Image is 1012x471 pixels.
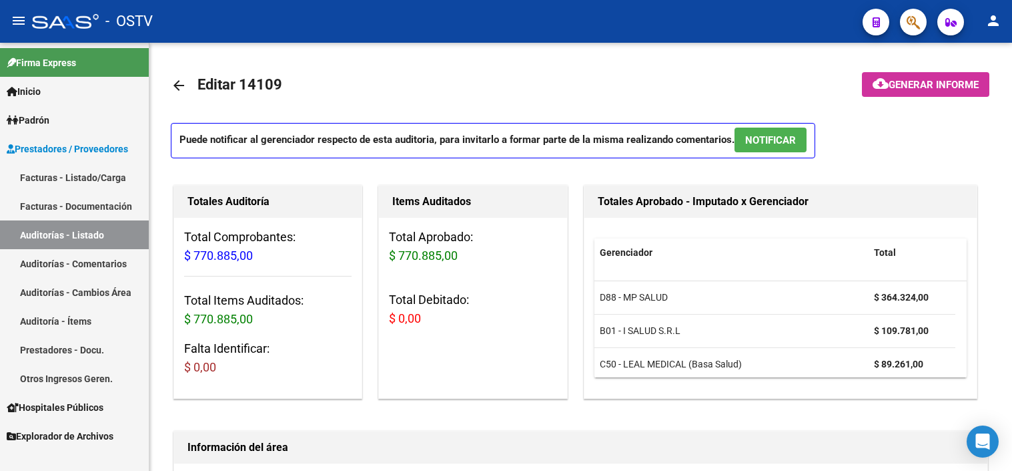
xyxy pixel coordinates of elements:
span: C50 - LEAL MEDICAL (Basa Salud) [600,359,742,369]
span: D88 - MP SALUD [600,292,668,303]
mat-icon: menu [11,13,27,29]
span: Total [874,247,896,258]
span: Firma Express [7,55,76,70]
datatable-header-cell: Total [869,239,955,267]
h3: Total Items Auditados: [184,291,352,329]
mat-icon: person [985,13,1001,29]
div: Open Intercom Messenger [967,426,999,458]
strong: $ 364.324,00 [874,292,929,303]
span: Prestadores / Proveedores [7,142,128,156]
span: Padrón [7,113,49,128]
strong: $ 89.261,00 [874,359,923,369]
span: - OSTV [105,7,153,36]
span: $ 770.885,00 [389,249,458,263]
h1: Items Auditados [392,191,553,212]
h3: Total Comprobantes: [184,228,352,265]
h1: Totales Aprobado - Imputado x Gerenciador [598,191,964,212]
datatable-header-cell: Gerenciador [594,239,869,267]
span: Gerenciador [600,247,652,258]
h1: Totales Auditoría [187,191,348,212]
span: $ 770.885,00 [184,312,253,326]
span: $ 0,00 [389,311,421,325]
span: Inicio [7,84,41,99]
span: $ 770.885,00 [184,249,253,263]
p: Puede notificar al gerenciador respecto de esta auditoria, para invitarlo a formar parte de la mi... [171,123,815,158]
span: Editar 14109 [197,76,282,93]
span: Generar informe [889,79,979,91]
h3: Total Aprobado: [389,228,556,265]
h3: Total Debitado: [389,291,556,328]
mat-icon: cloud_download [873,75,889,92]
h3: Falta Identificar: [184,339,352,377]
span: B01 - I SALUD S.R.L [600,325,680,336]
span: Explorador de Archivos [7,429,113,444]
strong: $ 109.781,00 [874,325,929,336]
span: NOTIFICAR [745,134,796,146]
mat-icon: arrow_back [171,77,187,94]
span: Hospitales Públicos [7,400,103,415]
span: $ 0,00 [184,360,216,374]
button: Generar informe [862,72,989,97]
h1: Información del área [187,437,974,458]
button: NOTIFICAR [734,128,807,152]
